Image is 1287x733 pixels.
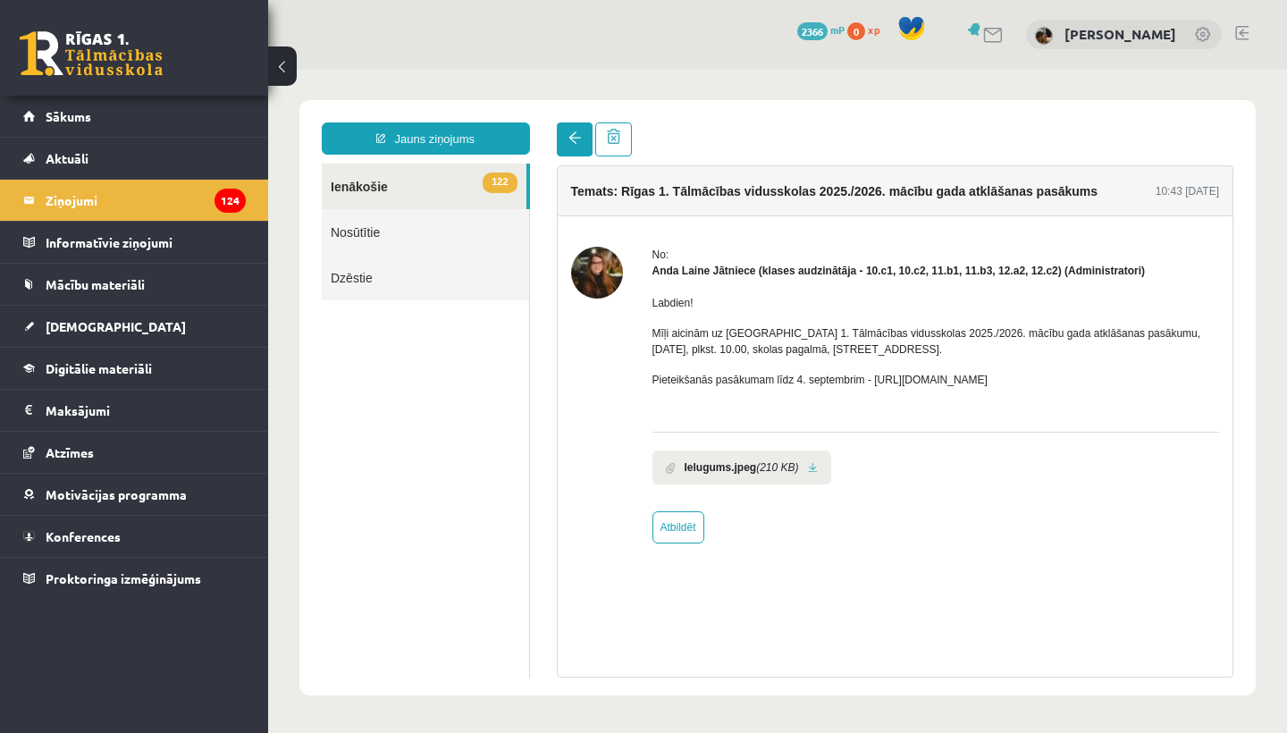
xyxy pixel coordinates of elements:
[214,189,246,213] i: 124
[46,486,187,502] span: Motivācijas programma
[384,442,436,475] a: Atbildēt
[54,95,258,140] a: 122Ienākošie
[847,22,865,40] span: 0
[303,178,355,230] img: Anda Laine Jātniece (klases audzinātāja - 10.c1, 10.c2, 11.b1, 11.b3, 12.a2, 12.c2)
[384,257,952,289] p: Mīļi aicinām uz [GEOGRAPHIC_DATA] 1. Tālmācības vidusskolas 2025./2026. mācību gada atklāšanas pa...
[23,432,246,473] a: Atzīmes
[830,22,845,37] span: mP
[46,318,186,334] span: [DEMOGRAPHIC_DATA]
[23,138,246,179] a: Aktuāli
[23,348,246,389] a: Digitālie materiāli
[416,391,489,407] b: Ielugums.jpeg
[46,444,94,460] span: Atzīmes
[46,360,152,376] span: Digitālie materiāli
[797,22,845,37] a: 2366 mP
[384,303,952,319] p: Pieteikšanās pasākumam līdz 4. septembrim - [URL][DOMAIN_NAME]
[46,528,121,544] span: Konferences
[1035,27,1053,45] img: Adrija Kasparsone
[1064,25,1176,43] a: [PERSON_NAME]
[54,140,261,186] a: Nosūtītie
[46,108,91,124] span: Sākums
[868,22,879,37] span: xp
[46,276,145,292] span: Mācību materiāli
[23,222,246,263] a: Informatīvie ziņojumi
[23,96,246,137] a: Sākums
[847,22,888,37] a: 0 xp
[23,516,246,557] a: Konferences
[384,226,952,242] p: Labdien!
[384,196,878,208] strong: Anda Laine Jātniece (klases audzinātāja - 10.c1, 10.c2, 11.b1, 11.b3, 12.a2, 12.c2) (Administratori)
[54,186,261,232] a: Dzēstie
[797,22,828,40] span: 2366
[46,150,88,166] span: Aktuāli
[23,390,246,431] a: Maksājumi
[384,178,952,194] div: No:
[214,104,248,124] span: 122
[488,391,530,407] i: (210 KB)
[46,390,246,431] legend: Maksājumi
[303,115,830,130] h4: Temats: Rīgas 1. Tālmācības vidusskolas 2025./2026. mācību gada atklāšanas pasākums
[887,114,951,131] div: 10:43 [DATE]
[23,306,246,347] a: [DEMOGRAPHIC_DATA]
[46,180,246,221] legend: Ziņojumi
[23,180,246,221] a: Ziņojumi124
[23,474,246,515] a: Motivācijas programma
[54,54,262,86] a: Jauns ziņojums
[23,558,246,599] a: Proktoringa izmēģinājums
[46,222,246,263] legend: Informatīvie ziņojumi
[23,264,246,305] a: Mācību materiāli
[20,31,163,76] a: Rīgas 1. Tālmācības vidusskola
[46,570,201,586] span: Proktoringa izmēģinājums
